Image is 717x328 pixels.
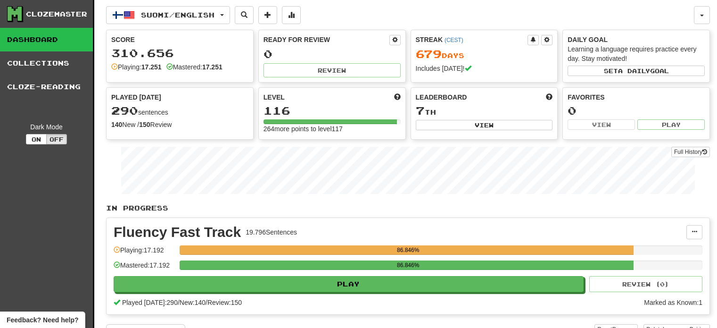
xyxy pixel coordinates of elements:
span: Open feedback widget [7,315,78,325]
p: In Progress [106,203,710,213]
span: / [178,299,180,306]
span: / [206,299,207,306]
span: Level [264,93,285,102]
div: sentences [111,105,248,117]
div: Fluency Fast Track [114,225,241,239]
div: Daily Goal [568,35,705,44]
span: a daily [618,67,650,74]
span: Played [DATE] [111,93,161,102]
a: Full History [671,147,710,157]
span: New: 140 [180,299,206,306]
span: Played [DATE]: 290 [122,299,178,306]
button: Off [46,134,67,144]
div: Dark Mode [7,122,86,132]
div: Includes [DATE]! [416,64,553,73]
span: Review: 150 [207,299,242,306]
strong: 140 [111,121,122,128]
div: Mastered: [166,62,223,72]
button: Review (0) [589,276,702,292]
div: 0 [264,48,401,60]
div: 86.846% [182,245,634,255]
span: Suomi / English [141,11,214,19]
button: Seta dailygoal [568,66,705,76]
div: Streak [416,35,528,44]
span: 290 [111,104,138,117]
div: 264 more points to level 117 [264,124,401,134]
span: This week in points, UTC [546,93,552,102]
div: Day s [416,48,553,60]
div: Score [111,35,248,44]
span: Leaderboard [416,93,467,102]
div: New / Review [111,120,248,129]
div: 19.796 Sentences [246,227,297,237]
span: 679 [416,47,442,60]
button: Suomi/English [106,6,230,24]
strong: 17.251 [141,63,162,71]
div: Favorites [568,93,705,102]
div: 86.846% [182,261,634,270]
div: 0 [568,105,705,117]
button: Play [637,119,705,130]
button: Review [264,63,401,77]
button: Play [114,276,584,292]
div: Playing: [111,62,162,72]
div: Ready for Review [264,35,389,44]
span: 7 [416,104,425,117]
div: 116 [264,105,401,117]
button: Search sentences [235,6,254,24]
div: 310.656 [111,47,248,59]
button: View [568,119,635,130]
strong: 17.251 [202,63,223,71]
div: Clozemaster [26,9,87,19]
div: Playing: 17.192 [114,245,175,261]
div: Marked as Known: 1 [644,298,702,307]
button: Add sentence to collection [258,6,277,24]
button: View [416,120,553,130]
strong: 150 [139,121,150,128]
button: More stats [282,6,301,24]
a: (CEST) [445,37,463,43]
button: On [26,134,47,144]
span: Score more points to level up [394,93,401,102]
div: th [416,105,553,117]
div: Learning a language requires practice every day. Stay motivated! [568,44,705,63]
div: Mastered: 17.192 [114,261,175,276]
